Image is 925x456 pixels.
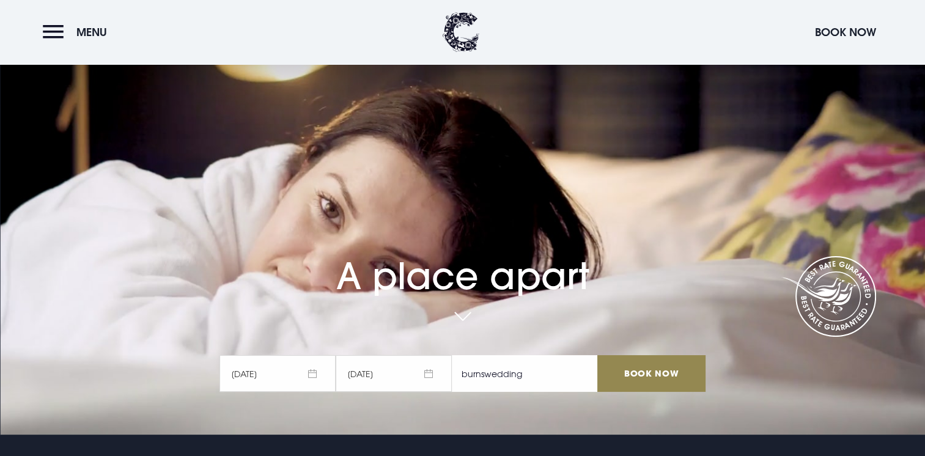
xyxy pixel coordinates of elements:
button: Menu [43,19,113,45]
h1: A place apart [219,226,705,298]
input: Have A Promo Code? [452,355,597,392]
span: [DATE] [336,355,452,392]
img: Clandeboye Lodge [443,12,479,52]
span: [DATE] [219,355,336,392]
input: Book Now [597,355,705,392]
button: Book Now [809,19,882,45]
span: Menu [76,25,107,39]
